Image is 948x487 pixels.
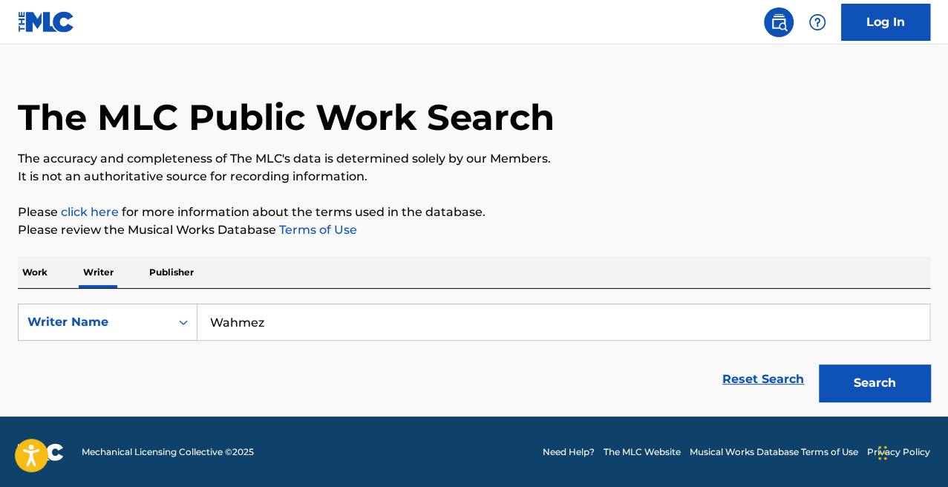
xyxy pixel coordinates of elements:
[604,445,681,459] a: The MLC Website
[27,313,161,331] div: Writer Name
[867,445,930,459] a: Privacy Policy
[690,445,858,459] a: Musical Works Database Terms of Use
[18,443,64,461] img: logo
[18,304,930,409] form: Search Form
[841,4,930,41] a: Log In
[808,13,826,31] img: help
[874,416,948,487] iframe: Chat Widget
[18,203,930,221] p: Please for more information about the terms used in the database.
[18,11,75,33] img: MLC Logo
[61,205,119,219] a: click here
[79,257,118,288] p: Writer
[18,257,52,288] p: Work
[276,223,357,237] a: Terms of Use
[18,150,930,168] p: The accuracy and completeness of The MLC's data is determined solely by our Members.
[18,168,930,186] p: It is not an authoritative source for recording information.
[764,7,794,37] a: Public Search
[543,445,595,459] a: Need Help?
[715,363,811,396] a: Reset Search
[819,365,930,402] button: Search
[18,221,930,239] p: Please review the Musical Works Database
[18,95,555,140] h1: The MLC Public Work Search
[82,445,254,459] span: Mechanical Licensing Collective © 2025
[770,13,788,31] img: search
[878,431,887,475] div: Drag
[145,257,198,288] p: Publisher
[802,7,832,37] div: Help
